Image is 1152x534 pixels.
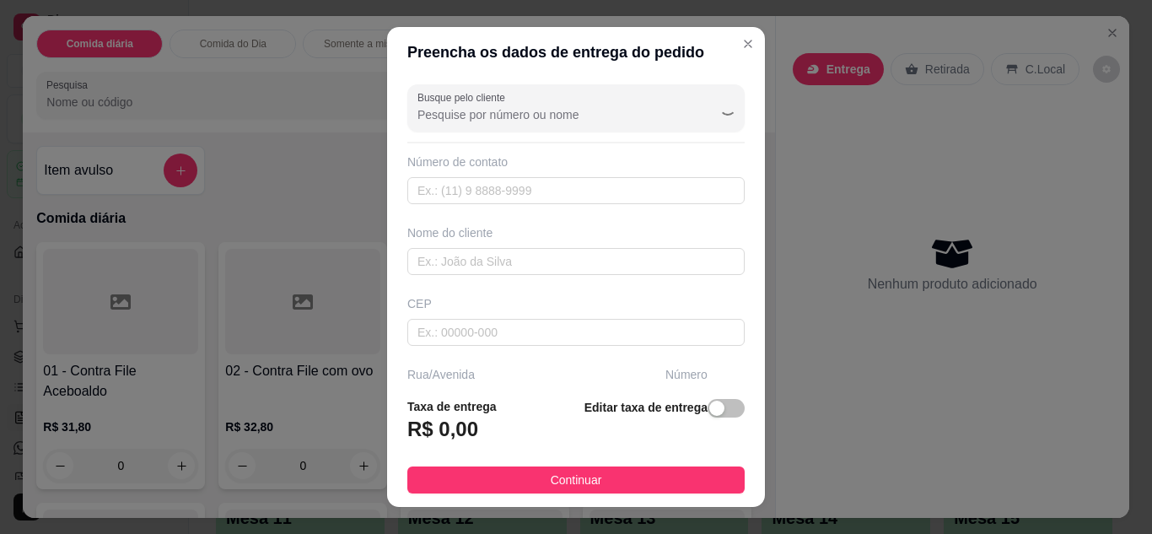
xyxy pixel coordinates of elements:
[407,416,478,443] h3: R$ 0,00
[407,400,497,413] strong: Taxa de entrega
[407,467,745,494] button: Continuar
[665,366,745,383] div: Número
[407,319,745,346] input: Ex.: 00000-000
[407,177,745,204] input: Ex.: (11) 9 8888-9999
[407,248,745,275] input: Ex.: João da Silva
[387,27,765,78] header: Preencha os dados de entrega do pedido
[407,295,745,312] div: CEP
[584,401,708,414] strong: Editar taxa de entrega
[551,471,602,489] span: Continuar
[407,154,745,170] div: Número de contato
[407,366,659,383] div: Rua/Avenida
[417,106,687,123] input: Busque pelo cliente
[735,30,762,57] button: Close
[407,224,745,241] div: Nome do cliente
[417,90,511,105] label: Busque pelo cliente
